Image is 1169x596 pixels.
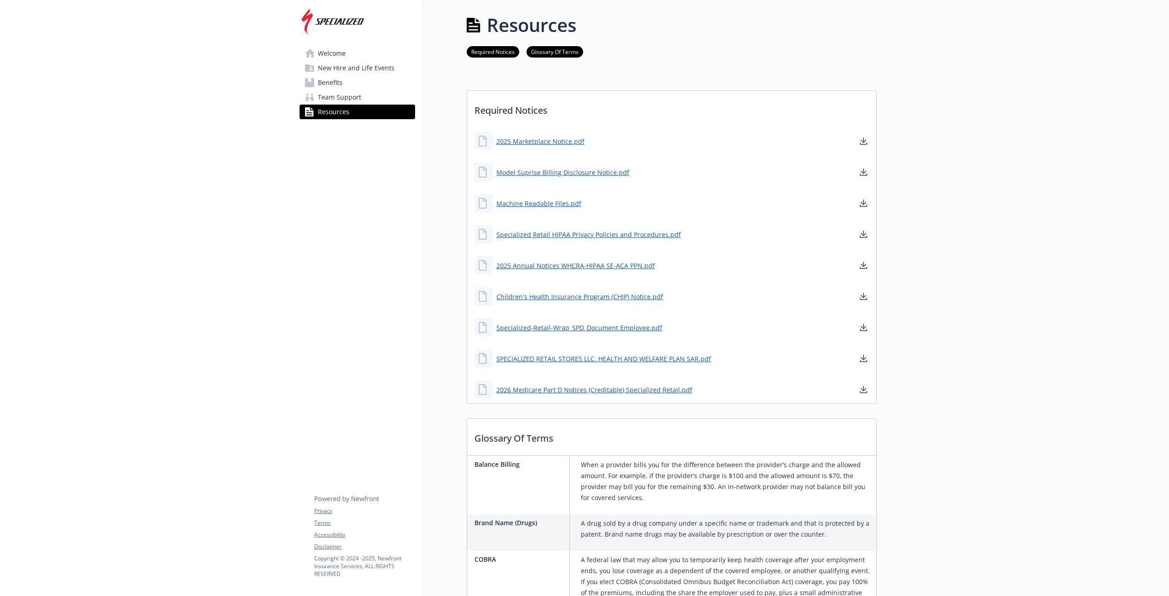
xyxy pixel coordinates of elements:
[496,261,655,270] a: 2025 Annual Notices WHCRA-HIPAA SE-ACA PPN.pdf
[496,137,584,146] a: 2025 Marketplace Notice.pdf
[467,91,876,125] p: Required Notices
[858,353,869,364] a: download document
[858,291,869,302] a: download document
[300,105,415,119] a: Resources
[527,47,583,56] a: Glossary Of Terms
[318,105,349,119] span: Resources
[314,554,415,578] p: Copyright © 2024 - 2025 , Newfront Insurance Services, ALL RIGHTS RESERVED
[581,518,873,540] p: A drug sold by a drug company under a specific name or trademark and that is protected by a paten...
[300,90,415,105] a: Team Support
[858,322,869,333] a: download document
[474,459,566,469] p: Balance Billing
[858,136,869,147] a: download document
[318,90,361,105] span: Team Support
[314,531,415,539] a: Accessibility
[318,61,395,75] span: New Hire and Life Events
[300,46,415,61] a: Welcome
[858,384,869,395] a: download document
[496,199,581,208] a: Machine Readable Files.pdf
[858,198,869,209] a: download document
[858,167,869,178] a: download document
[858,229,869,240] a: download document
[581,459,873,503] p: When a provider bills you for the difference between the provider’s charge and the allowed amount...
[474,554,566,564] p: COBRA
[858,260,869,271] a: download document
[467,419,876,453] p: Glossary Of Terms
[318,46,346,61] span: Welcome
[496,230,681,239] a: Specialized Retail HIPAA Privacy Policies and Procedures.pdf
[314,519,415,527] a: Terms
[496,385,692,395] a: 2026 Medicare Part D Notices (Creditable) Specialized Retail.pdf
[474,518,566,527] p: Brand Name (Drugs)
[496,323,662,332] a: Specialized-Retail-Wrap_SPD_Document Employee.pdf
[314,507,415,515] a: Privacy
[314,543,415,551] a: Disclaimer
[300,61,415,75] a: New Hire and Life Events
[496,354,711,364] a: SPECIALIZED RETAIL STORES LLC. HEALTH AND WELFARE PLAN SAR.pdf
[467,47,519,56] a: Required Notices
[496,168,629,177] a: Model Suprise Billing Disclosure Notice.pdf
[487,11,576,39] h1: Resources
[318,75,342,90] span: Benefits
[496,292,663,301] a: Children's Health Insurance Program (CHIP) Notice.pdf
[300,75,415,90] a: Benefits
